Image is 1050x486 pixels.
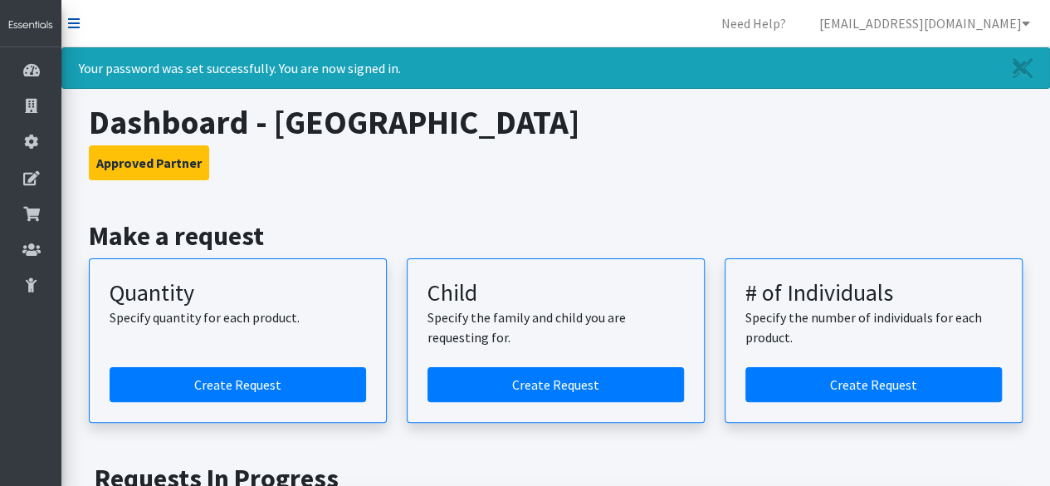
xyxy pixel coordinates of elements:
[110,367,366,402] a: Create a request by quantity
[806,7,1043,40] a: [EMAIL_ADDRESS][DOMAIN_NAME]
[61,47,1050,89] div: Your password was set successfully. You are now signed in.
[708,7,799,40] a: Need Help?
[996,48,1049,88] a: Close
[427,279,684,307] h3: Child
[427,367,684,402] a: Create a request for a child or family
[89,145,209,180] button: Approved Partner
[89,102,1023,142] h1: Dashboard - [GEOGRAPHIC_DATA]
[745,307,1002,347] p: Specify the number of individuals for each product.
[745,367,1002,402] a: Create a request by number of individuals
[110,279,366,307] h3: Quantity
[110,307,366,327] p: Specify quantity for each product.
[427,307,684,347] p: Specify the family and child you are requesting for.
[745,279,1002,307] h3: # of Individuals
[7,18,55,32] img: HumanEssentials
[89,220,1023,252] h2: Make a request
